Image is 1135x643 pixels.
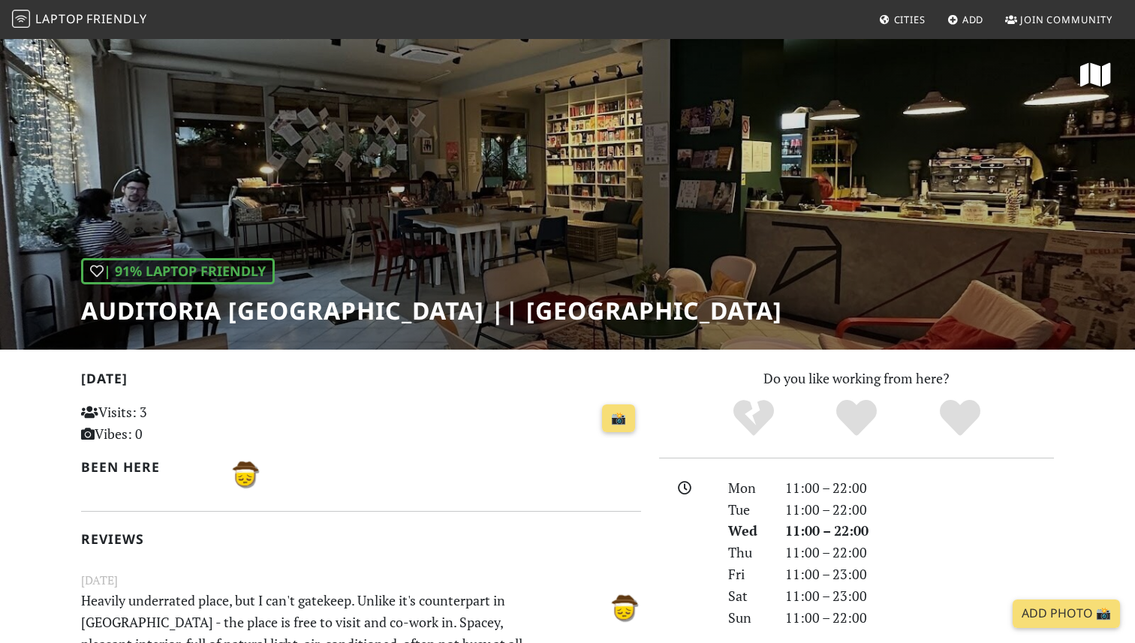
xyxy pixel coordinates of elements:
h2: Reviews [81,531,641,547]
a: Add [941,6,990,33]
div: Thu [719,542,776,563]
h1: Auditoria [GEOGRAPHIC_DATA] || [GEOGRAPHIC_DATA] [81,296,782,325]
p: Do you like working from here? [659,368,1054,389]
div: | 91% Laptop Friendly [81,258,275,284]
div: Fri [719,563,776,585]
a: 📸 [602,404,635,433]
span: Join Community [1020,13,1112,26]
a: LaptopFriendly LaptopFriendly [12,7,147,33]
div: Sun [719,607,776,629]
div: No [702,398,805,439]
span: Basel B [605,596,641,614]
a: Cities [873,6,932,33]
a: Add Photo 📸 [1013,599,1120,628]
div: Wed [719,520,776,542]
p: Visits: 3 Vibes: 0 [81,401,256,445]
a: Join Community [999,6,1118,33]
div: 11:00 – 22:00 [776,607,1063,629]
span: Cities [894,13,926,26]
small: [DATE] [72,571,650,590]
h2: [DATE] [81,371,641,392]
div: Sat [719,585,776,607]
div: 11:00 – 23:00 [776,585,1063,607]
div: 11:00 – 22:00 [776,499,1063,521]
span: Laptop [35,11,84,27]
img: 3609-basel.jpg [605,590,641,626]
div: Yes [805,398,908,439]
div: 11:00 – 23:00 [776,563,1063,585]
img: 3609-basel.jpg [226,456,262,492]
h2: Been here [81,459,208,475]
div: 11:00 – 22:00 [776,477,1063,499]
div: 11:00 – 22:00 [776,542,1063,563]
div: Definitely! [908,398,1012,439]
div: Mon [719,477,776,499]
span: Basel B [226,464,262,482]
span: Friendly [86,11,146,27]
span: Add [962,13,984,26]
img: LaptopFriendly [12,10,30,28]
div: Tue [719,499,776,521]
div: 11:00 – 22:00 [776,520,1063,542]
